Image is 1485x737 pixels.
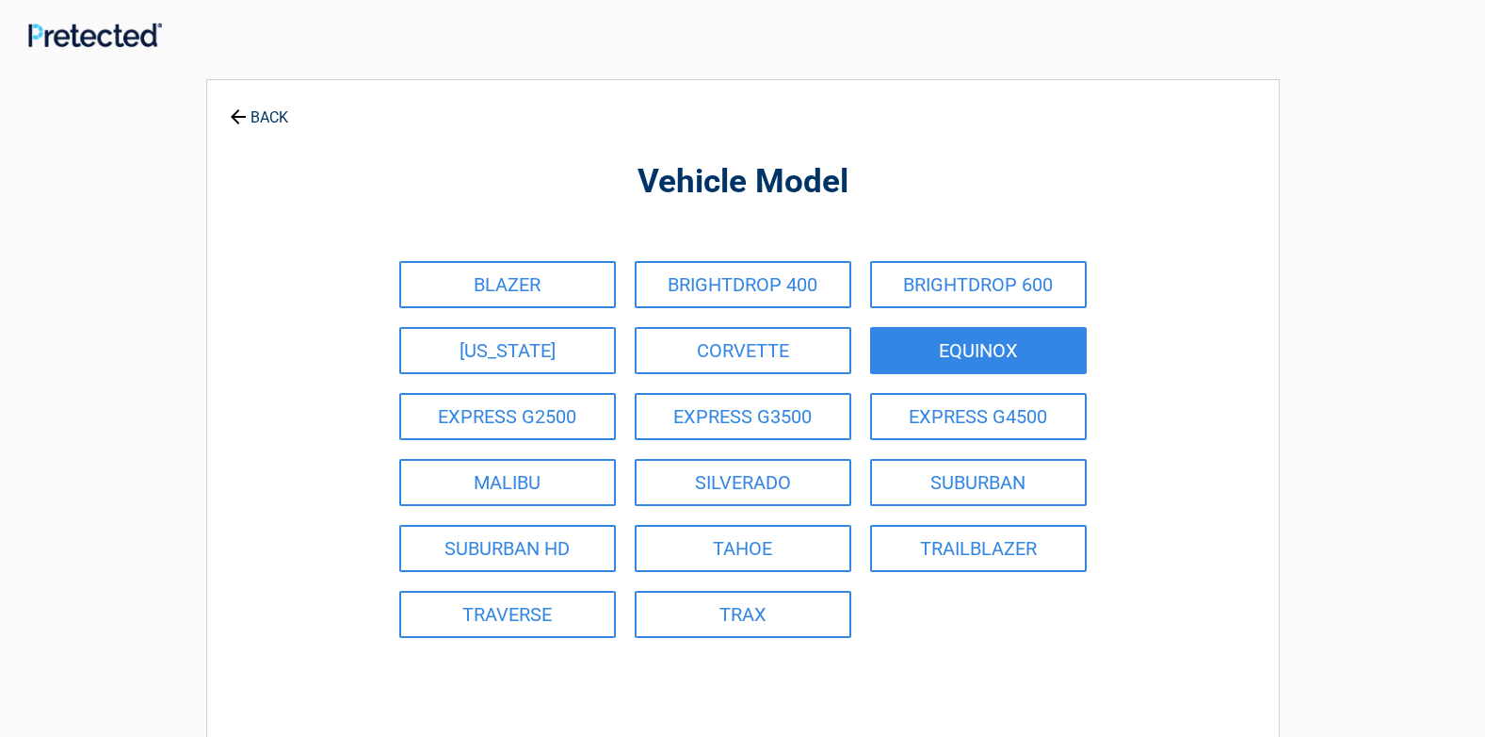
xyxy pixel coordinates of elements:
a: SUBURBAN [870,459,1087,506]
a: TRAVERSE [399,591,616,638]
a: TRAX [635,591,851,638]
a: EQUINOX [870,327,1087,374]
a: EXPRESS G4500 [870,393,1087,440]
a: [US_STATE] [399,327,616,374]
a: BLAZER [399,261,616,308]
a: SILVERADO [635,459,851,506]
a: CORVETTE [635,327,851,374]
a: MALIBU [399,459,616,506]
a: TAHOE [635,525,851,572]
a: BRIGHTDROP 400 [635,261,851,308]
a: BACK [226,92,292,125]
a: EXPRESS G2500 [399,393,616,440]
h2: Vehicle Model [311,160,1175,205]
a: EXPRESS G3500 [635,393,851,440]
a: TRAILBLAZER [870,525,1087,572]
img: Main Logo [28,23,162,47]
a: SUBURBAN HD [399,525,616,572]
a: BRIGHTDROP 600 [870,261,1087,308]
